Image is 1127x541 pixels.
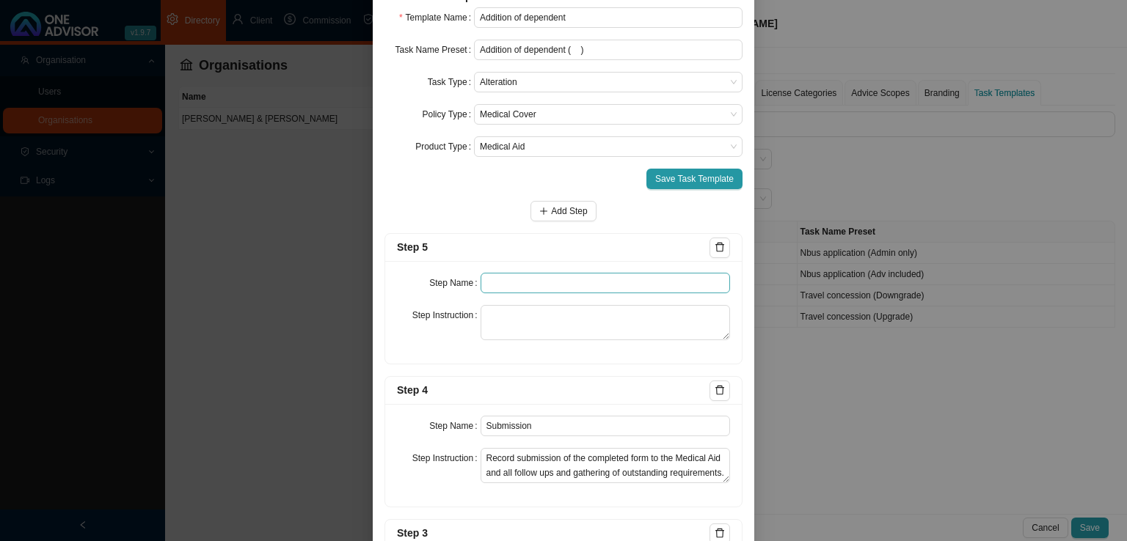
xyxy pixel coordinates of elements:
textarea: Record submission of the completed form to the Medical Aid and all follow ups and gathering of ou... [481,448,731,483]
span: plus [539,207,548,216]
div: Step 4 [397,382,710,399]
label: Task Name Preset [395,40,474,60]
label: Policy Type [423,104,475,125]
span: delete [715,528,725,538]
button: Save Task Template [646,169,743,189]
div: Step 5 [397,239,710,256]
label: Step Instruction [412,448,481,468]
span: Alteration [480,73,737,92]
button: Add Step [530,201,596,221]
label: Product Type [415,136,474,157]
span: delete [715,385,725,395]
span: Medical Cover [480,105,737,124]
span: Medical Aid [480,137,737,156]
span: delete [715,242,725,252]
label: Step Instruction [412,305,481,325]
span: Save Task Template [655,172,734,186]
label: Template Name [399,7,474,28]
label: Step Name [429,273,480,293]
label: Step Name [429,416,480,436]
span: Add Step [551,204,587,218]
label: Task Type [428,72,474,92]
